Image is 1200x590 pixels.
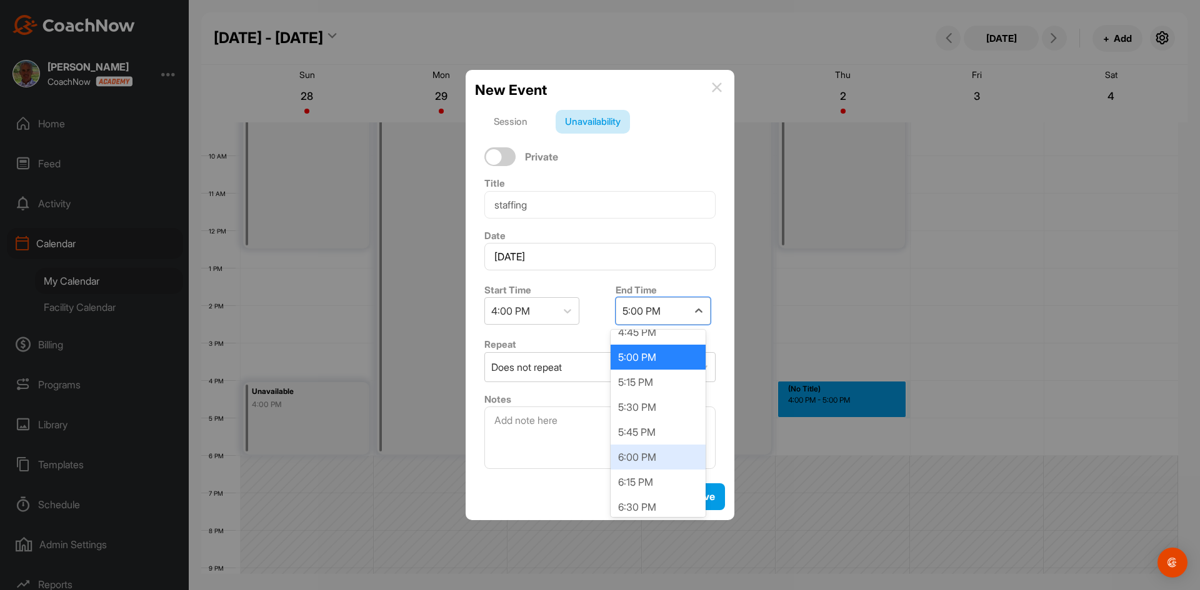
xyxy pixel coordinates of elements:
[475,79,547,101] h2: New Event
[611,494,706,519] div: 6:30 PM
[484,393,511,405] label: Notes
[484,243,716,270] input: Select Date
[1157,548,1187,578] div: Open Intercom Messenger
[484,284,531,296] label: Start Time
[484,230,506,242] label: Date
[616,284,657,296] label: End Time
[491,360,562,375] div: Does not repeat
[491,303,530,318] div: 4:00 PM
[611,320,706,345] div: 4:45 PM
[622,303,661,318] div: 5:00 PM
[525,150,558,164] span: Private
[611,395,706,420] div: 5:30 PM
[611,345,706,370] div: 5:00 PM
[611,420,706,445] div: 5:45 PM
[611,445,706,470] div: 6:00 PM
[484,177,505,189] label: Title
[484,110,537,134] div: Session
[611,370,706,395] div: 5:15 PM
[611,470,706,494] div: 6:15 PM
[712,82,722,92] img: info
[484,191,716,219] input: Event Name
[556,110,630,134] div: Unavailability
[484,338,516,350] label: Repeat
